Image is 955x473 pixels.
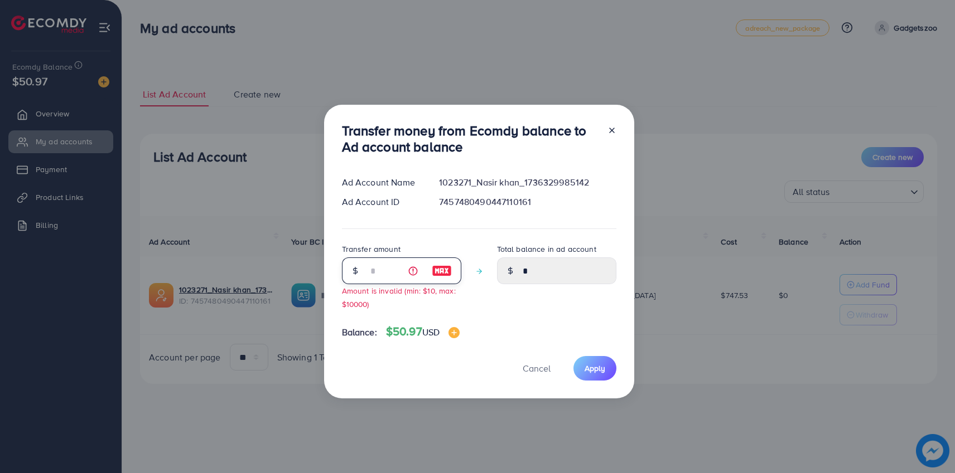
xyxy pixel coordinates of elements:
[497,243,596,255] label: Total balance in ad account
[430,176,625,189] div: 1023271_Nasir khan_1736329985142
[386,325,460,339] h4: $50.97
[523,362,551,374] span: Cancel
[509,356,565,380] button: Cancel
[333,196,431,208] div: Ad Account ID
[422,326,440,338] span: USD
[342,243,401,255] label: Transfer amount
[573,356,616,380] button: Apply
[585,363,605,374] span: Apply
[333,176,431,189] div: Ad Account Name
[342,123,599,155] h3: Transfer money from Ecomdy balance to Ad account balance
[430,196,625,208] div: 7457480490447110161
[342,285,456,309] small: Amount is invalid (min: $10, max: $10000)
[432,264,452,277] img: image
[448,327,460,338] img: image
[342,326,377,339] span: Balance:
